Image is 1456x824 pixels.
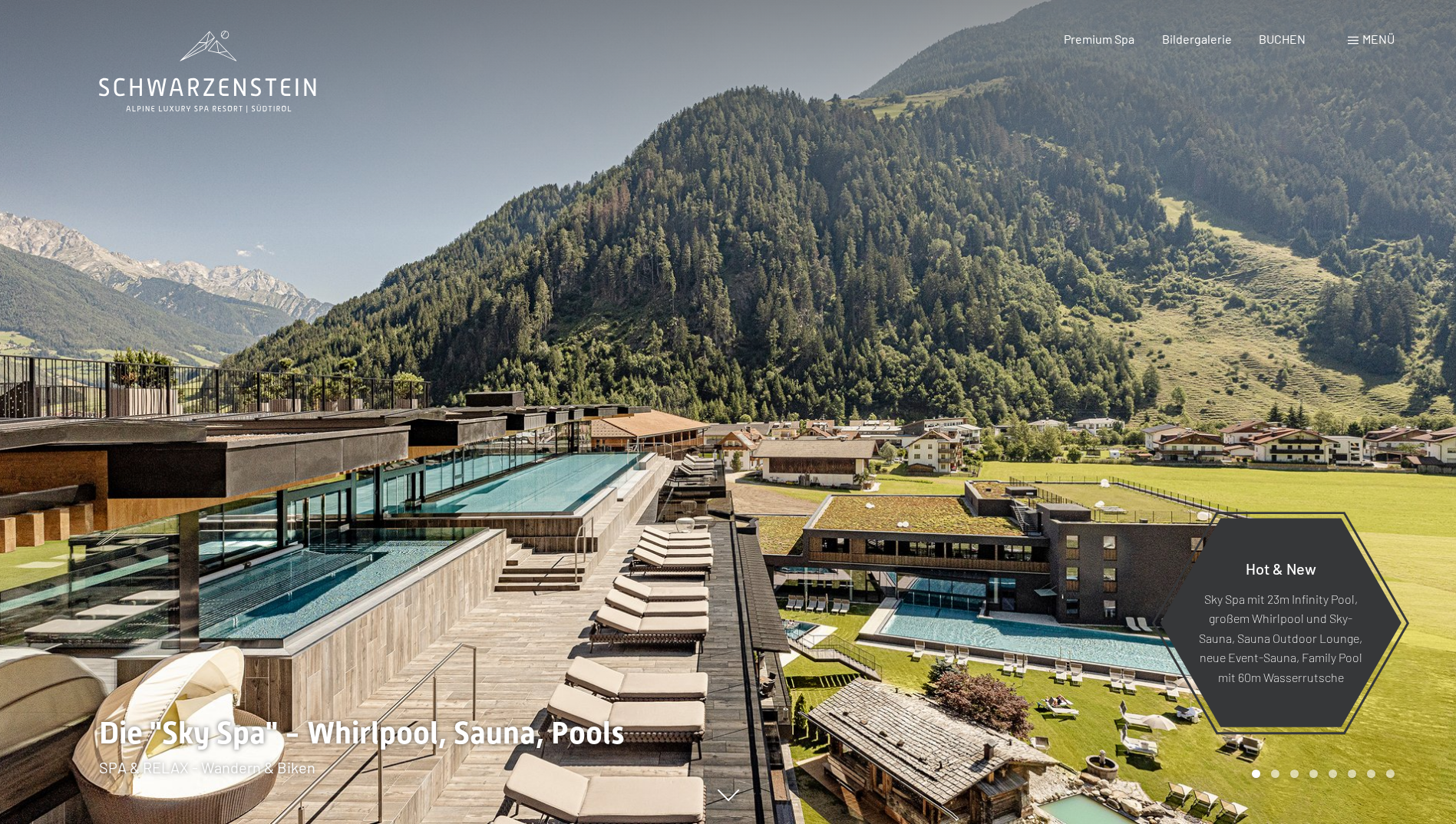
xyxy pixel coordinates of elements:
a: Hot & New Sky Spa mit 23m Infinity Pool, großem Whirlpool und Sky-Sauna, Sauna Outdoor Lounge, ne... [1159,517,1402,728]
div: Carousel Page 2 [1271,770,1279,778]
span: Menü [1362,31,1395,46]
div: Carousel Page 6 [1348,770,1356,778]
div: Carousel Page 5 [1329,770,1337,778]
div: Carousel Page 1 (Current Slide) [1252,770,1260,778]
p: Sky Spa mit 23m Infinity Pool, großem Whirlpool und Sky-Sauna, Sauna Outdoor Lounge, neue Event-S... [1197,588,1364,687]
a: BUCHEN [1259,31,1306,46]
span: Hot & New [1246,559,1316,577]
div: Carousel Pagination [1246,770,1395,778]
div: Carousel Page 7 [1367,770,1375,778]
div: Carousel Page 8 [1386,770,1395,778]
div: Carousel Page 4 [1309,770,1318,778]
a: Premium Spa [1064,31,1134,46]
div: Carousel Page 3 [1290,770,1299,778]
a: Bildergalerie [1162,31,1232,46]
